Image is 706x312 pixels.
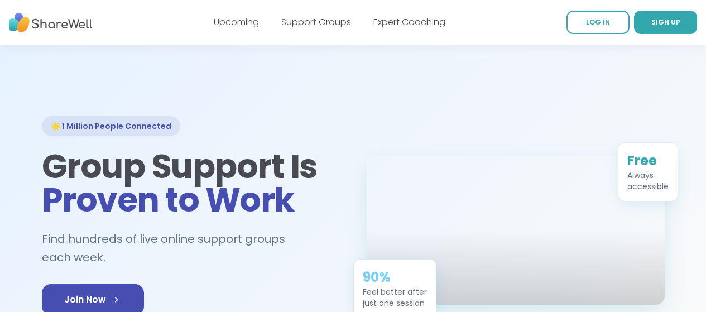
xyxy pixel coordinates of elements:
[64,293,122,306] span: Join Now
[281,16,351,28] a: Support Groups
[9,7,93,38] img: ShareWell Nav Logo
[566,11,630,34] a: LOG IN
[651,17,680,27] span: SIGN UP
[42,150,340,217] h1: Group Support Is
[42,230,340,266] h2: Find hundreds of live online support groups each week.
[363,281,427,303] div: Feel better after just one session
[634,11,697,34] a: SIGN UP
[627,146,669,164] div: Free
[363,263,427,281] div: 90%
[373,16,445,28] a: Expert Coaching
[586,17,610,27] span: LOG IN
[214,16,259,28] a: Upcoming
[42,116,180,136] div: 🌟 1 Million People Connected
[627,164,669,186] div: Always accessible
[42,176,295,223] span: Proven to Work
